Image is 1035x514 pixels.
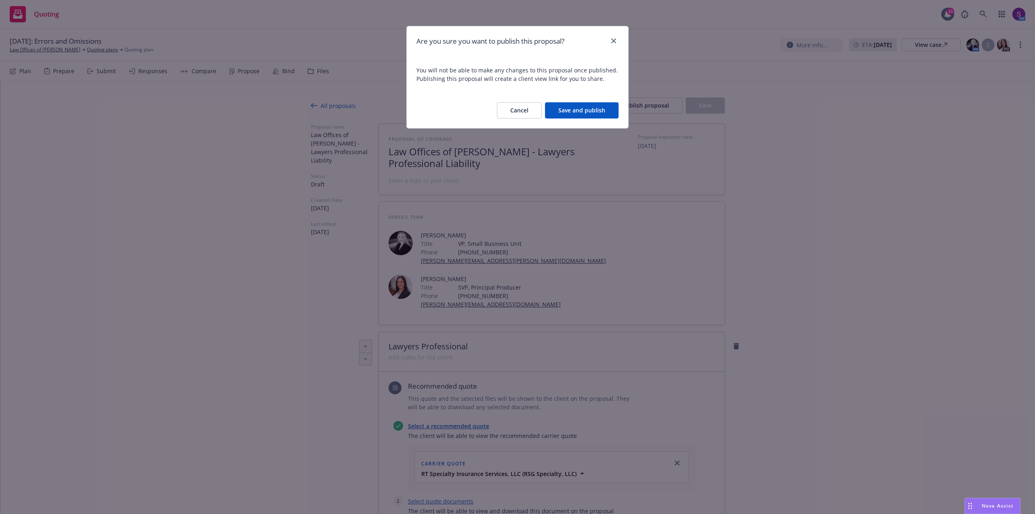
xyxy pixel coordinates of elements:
button: Nova Assist [965,498,1020,514]
button: Cancel [497,102,542,118]
div: Drag to move [965,498,975,514]
a: close [609,36,619,46]
span: Nova Assist [982,502,1014,509]
button: Save and publish [545,102,619,118]
h1: Are you sure you want to publish this proposal? [416,36,564,47]
span: You will not be able to make any changes to this proposal once published. Publishing this proposa... [416,66,619,83]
